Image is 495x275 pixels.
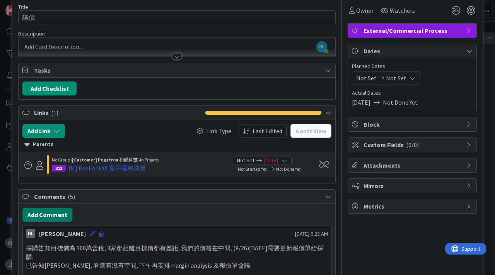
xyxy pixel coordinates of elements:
[18,30,45,37] span: Description
[68,193,75,200] span: ( 5 )
[18,10,336,24] input: type card name here...
[72,157,140,163] b: [Customer] Pegatron 和碩科技 ›
[16,1,35,10] span: Support
[364,202,463,211] span: Metrics
[295,230,328,238] span: [DATE] 9:23 AM
[22,81,77,95] button: Add Checklist
[383,98,418,107] span: Not Done Yet
[239,124,287,138] button: Last Edited
[18,3,28,10] label: Title
[34,108,201,117] span: Links
[290,124,331,138] button: Gantt View
[356,6,374,15] span: Owner
[406,141,419,149] span: ( 0/0 )
[52,157,72,163] span: No Group ›
[26,261,328,270] p: 已告知[PERSON_NAME], 看還有沒有空間, 下午再安排margin analysis 及報價單會議.
[22,124,65,138] button: Add Link
[206,126,231,136] span: Link Type
[364,120,463,129] span: Block
[39,229,86,238] div: [PERSON_NAME]
[356,73,377,83] span: Not Set
[364,181,463,190] span: Mirrors
[364,161,463,170] span: Attachments
[364,140,463,149] span: Custom Fields
[253,126,282,136] span: Last Edited
[364,26,463,35] span: External/Commercial Process
[264,156,278,165] span: [DATE]
[34,192,321,201] span: Comments
[237,156,254,165] span: Not Set
[34,66,321,75] span: Tasks
[352,62,473,70] span: Planned Dates
[386,73,406,83] span: Not Set
[68,163,146,173] div: [M] Deal or Fail 客戶最終決策
[26,244,328,261] p: 採購告知目標價為 300萬含稅, 3家都距離目標價都有差距, 我們的價格在中間, (8/26)[DATE]需要更新報價單給採購.
[276,166,301,172] span: Not Done Yet
[26,229,35,238] div: HL
[22,208,72,222] button: Add Comment
[390,6,415,15] span: Watchers
[316,41,327,52] span: HL
[352,98,370,107] span: [DATE]
[24,140,329,149] div: Parents
[52,165,66,171] div: 312
[51,109,58,117] span: ( 1 )
[364,46,463,56] span: Dates
[238,166,267,172] span: Not Started Yet
[352,89,473,97] span: Actual Dates
[140,157,159,163] span: In Progres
